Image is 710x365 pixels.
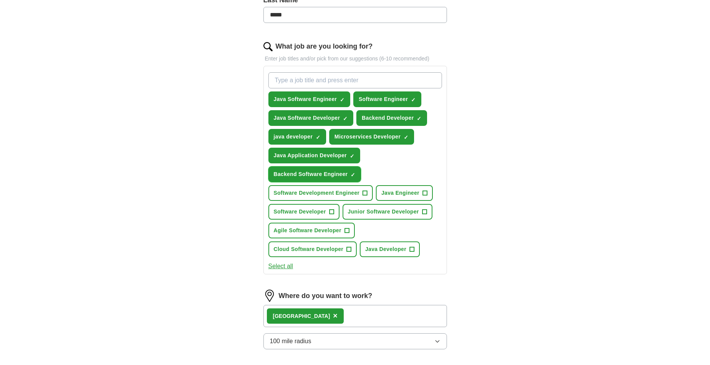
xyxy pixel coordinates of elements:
span: java developer [274,133,313,141]
span: ✓ [343,116,348,122]
span: Java Software Engineer [274,95,337,103]
button: Backend Developer✓ [356,110,427,126]
label: What job are you looking for? [276,41,373,52]
span: × [333,311,338,320]
span: Java Developer [365,245,406,253]
button: Agile Software Developer [268,223,355,238]
button: Java Application Developer✓ [268,148,360,163]
button: Java Software Engineer✓ [268,91,351,107]
button: 100 mile radius [263,333,447,349]
button: Software Engineer✓ [353,91,421,107]
button: Software Developer [268,204,340,220]
p: Enter job titles and/or pick from our suggestions (6-10 recommended) [263,55,447,63]
div: [GEOGRAPHIC_DATA] [273,312,330,320]
span: Backend Software Engineer [274,170,348,178]
span: Software Development Engineer [274,189,360,197]
button: Java Engineer [376,185,433,201]
span: ✓ [350,153,354,159]
span: Software Developer [274,208,326,216]
button: Junior Software Developer [343,204,432,220]
button: × [333,310,338,322]
span: ✓ [417,116,421,122]
span: Backend Developer [362,114,414,122]
span: Software Engineer [359,95,408,103]
button: java developer✓ [268,129,326,145]
span: Agile Software Developer [274,226,341,235]
button: Java Developer [360,241,420,257]
button: Backend Software Engineer✓ [268,166,361,182]
input: Type a job title and press enter [268,72,442,88]
span: ✓ [340,97,344,103]
button: Select all [268,262,293,271]
span: Java Application Developer [274,152,347,160]
span: ✓ [316,134,320,140]
span: Microservices Developer [335,133,401,141]
button: Microservices Developer✓ [329,129,414,145]
button: Software Development Engineer [268,185,373,201]
span: Junior Software Developer [348,208,419,216]
label: Where do you want to work? [279,291,372,301]
span: 100 mile radius [270,337,312,346]
img: location.png [263,290,276,302]
button: Java Software Developer✓ [268,110,354,126]
span: Cloud Software Developer [274,245,344,253]
span: Java Software Developer [274,114,340,122]
img: search.png [263,42,273,51]
button: Cloud Software Developer [268,241,357,257]
span: ✓ [411,97,416,103]
span: ✓ [404,134,408,140]
span: ✓ [351,172,355,178]
span: Java Engineer [381,189,419,197]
